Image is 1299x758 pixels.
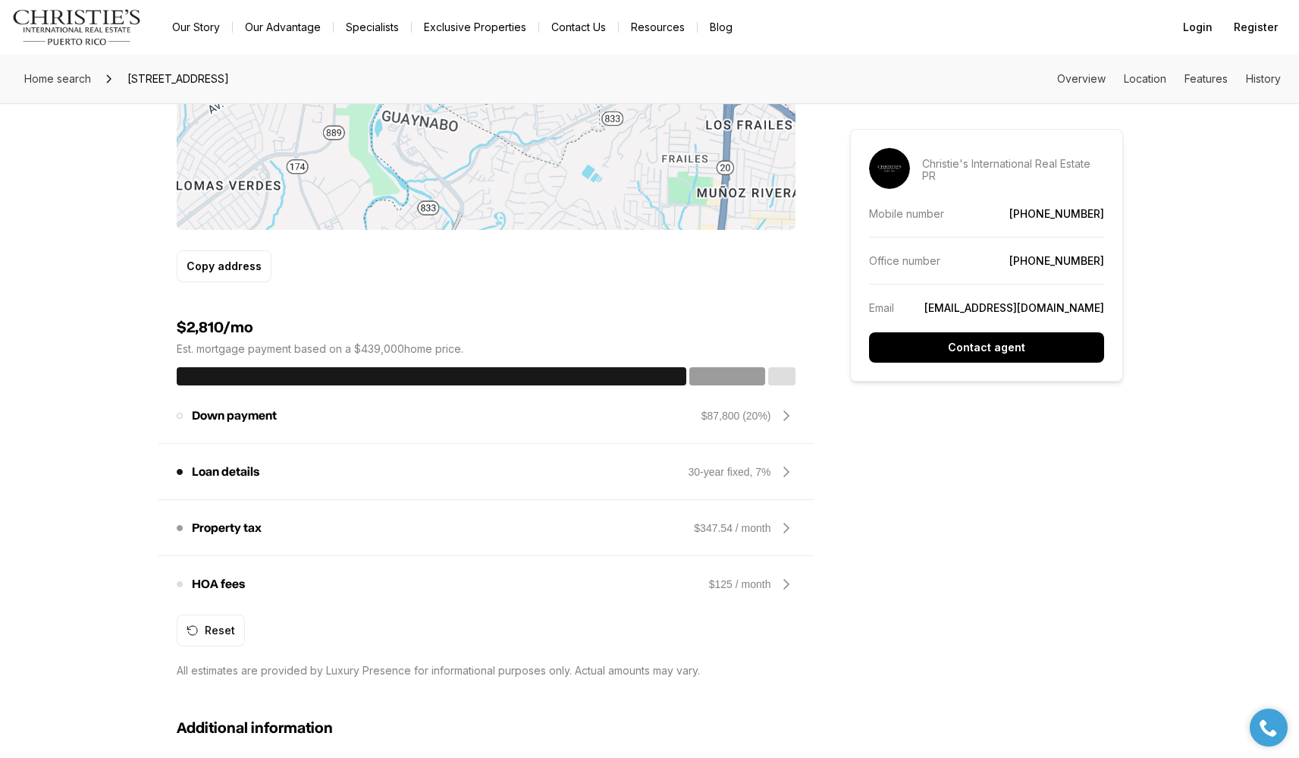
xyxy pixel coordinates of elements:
h3: Additional information [177,719,795,738]
a: Blog [698,17,745,38]
a: [PHONE_NUMBER] [1009,254,1104,267]
div: $347.54 / month [694,521,770,536]
div: Down payment$87,800 (20%) [177,398,795,434]
h4: $2,810/mo [177,319,795,337]
a: Home search [18,67,97,91]
a: Skip to: Overview [1057,72,1106,85]
div: Property tax$347.54 / month [177,510,795,546]
nav: Page section menu [1057,73,1281,85]
div: $87,800 (20%) [701,408,771,423]
img: Map of 4 CALLE #F7, GUAYNABO PR, 00969 [177,5,795,230]
p: Email [869,301,894,314]
p: Christie's International Real Estate PR [922,158,1104,182]
p: All estimates are provided by Luxury Presence for informational purposes only. Actual amounts may... [177,665,700,677]
span: [STREET_ADDRESS] [121,67,235,91]
span: Register [1234,21,1278,33]
a: [EMAIL_ADDRESS][DOMAIN_NAME] [924,301,1104,314]
button: Login [1174,12,1222,42]
a: Specialists [334,17,411,38]
p: HOA fees [192,578,245,590]
div: 30-year fixed, 7% [689,464,771,480]
p: Down payment [192,410,277,422]
p: Est. mortgage payment based on a $439,000 home price. [177,343,795,355]
div: $125 / month [709,577,771,592]
img: logo [12,9,142,46]
a: Skip to: History [1246,72,1281,85]
a: Our Story [160,17,232,38]
button: Contact agent [869,332,1104,363]
span: Login [1183,21,1213,33]
p: Mobile number [869,207,944,220]
a: Skip to: Location [1124,72,1166,85]
a: Skip to: Features [1184,72,1228,85]
button: Copy address [177,250,271,282]
span: Home search [24,72,91,85]
div: Loan details30-year fixed, 7% [177,454,795,490]
button: Reset [177,615,245,646]
a: Exclusive Properties [412,17,538,38]
a: Our Advantage [233,17,333,38]
div: HOA fees$125 / month [177,566,795,602]
a: [PHONE_NUMBER] [1009,207,1104,220]
button: Contact Us [539,17,618,38]
a: Resources [619,17,697,38]
p: Copy address [187,260,262,272]
button: Register [1225,12,1287,42]
p: Office number [869,254,940,267]
p: Loan details [192,466,259,478]
p: Contact agent [948,341,1025,354]
div: Reset [187,624,235,637]
p: Property tax [192,522,262,534]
